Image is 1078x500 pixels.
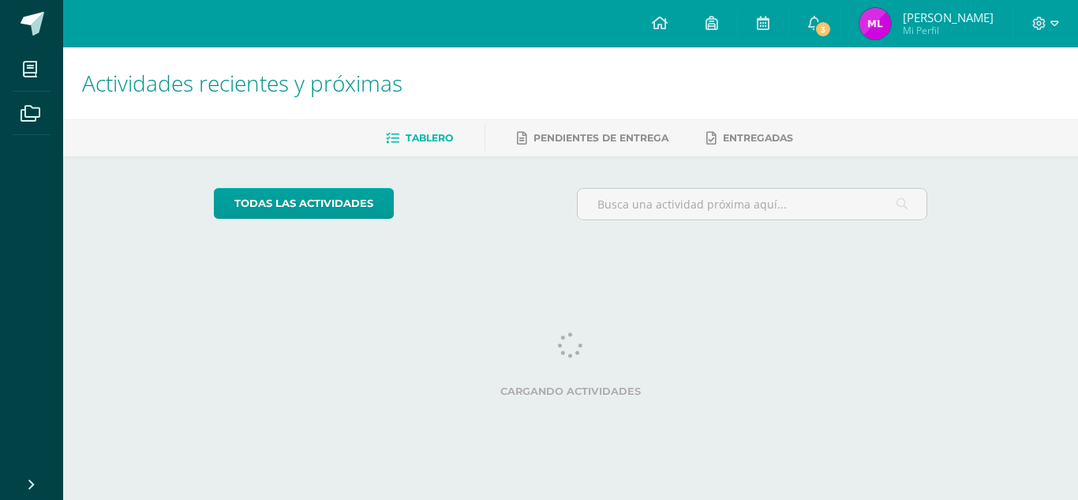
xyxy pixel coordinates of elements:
[814,21,832,38] span: 3
[578,189,927,220] input: Busca una actividad próxima aquí...
[82,68,402,98] span: Actividades recientes y próximas
[214,385,928,397] label: Cargando actividades
[214,188,394,219] a: todas las Actividades
[903,9,994,25] span: [PERSON_NAME]
[517,126,668,151] a: Pendientes de entrega
[903,24,994,37] span: Mi Perfil
[406,132,453,144] span: Tablero
[723,132,793,144] span: Entregadas
[859,8,891,39] img: 1a57c1efd1c5250435082d12d4aebb15.png
[706,126,793,151] a: Entregadas
[533,132,668,144] span: Pendientes de entrega
[386,126,453,151] a: Tablero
